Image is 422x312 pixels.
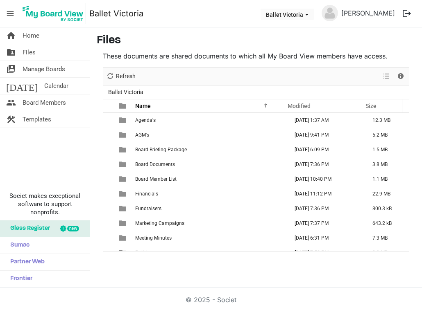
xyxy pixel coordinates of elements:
td: April 30, 2025 1:37 AM column header Modified [286,113,364,128]
span: Marketing Campaigns [135,220,184,226]
span: AGM's [135,132,149,138]
td: February 01, 2022 6:09 PM column header Modified [286,142,364,157]
span: Ballet Victoria [107,87,145,97]
td: Meeting Minutes is template cell column header Name [133,231,286,245]
span: Sumac [6,237,29,254]
td: checkbox [103,245,114,260]
span: Partner Web [6,254,45,270]
td: 22.9 MB is template cell column header Size [364,186,409,201]
td: is template cell column header type [114,231,133,245]
div: Refresh [103,68,138,85]
td: December 02, 2024 9:41 PM column header Modified [286,128,364,142]
span: switch_account [6,61,16,77]
td: Policies is template cell column header Name [133,245,286,260]
td: Fundraisers is template cell column header Name [133,201,286,216]
button: Refresh [105,71,137,81]
span: Agenda's [135,117,156,123]
td: 643.2 kB is template cell column header Size [364,216,409,231]
td: 3.9 MB is template cell column header Size [364,245,409,260]
td: checkbox [103,157,114,172]
td: Marketing Campaigns is template cell column header Name [133,216,286,231]
span: Refresh [115,71,136,81]
span: folder_shared [6,44,16,61]
td: August 27, 2025 6:31 PM column header Modified [286,231,364,245]
div: new [67,226,79,231]
td: checkbox [103,231,114,245]
span: Frontier [6,271,32,287]
td: checkbox [103,186,114,201]
a: My Board View Logo [20,3,89,24]
td: Board Briefing Package is template cell column header Name [133,142,286,157]
span: Home [23,27,39,44]
td: 1.5 MB is template cell column header Size [364,142,409,157]
td: checkbox [103,128,114,142]
span: Societ makes exceptional software to support nonprofits. [4,192,86,216]
td: November 20, 2024 10:40 PM column header Modified [286,172,364,186]
span: Board Briefing Package [135,147,187,153]
td: Financials is template cell column header Name [133,186,286,201]
td: Agenda's is template cell column header Name [133,113,286,128]
td: is template cell column header type [114,201,133,216]
span: Files [23,44,36,61]
td: checkbox [103,172,114,186]
span: Manage Boards [23,61,65,77]
button: View dropdownbutton [381,71,391,81]
td: Board Member List is template cell column header Name [133,172,286,186]
td: checkbox [103,216,114,231]
td: is template cell column header type [114,186,133,201]
td: November 12, 2024 7:36 PM column header Modified [286,201,364,216]
td: 5.2 MB is template cell column header Size [364,128,409,142]
td: 7.3 MB is template cell column header Size [364,231,409,245]
span: [DATE] [6,78,38,94]
td: AGM's is template cell column header Name [133,128,286,142]
h3: Files [97,34,415,48]
td: November 12, 2024 7:36 PM column header Modified [286,157,364,172]
span: Policies [135,250,152,256]
td: 3.8 MB is template cell column header Size [364,157,409,172]
td: checkbox [103,201,114,216]
td: 1.1 MB is template cell column header Size [364,172,409,186]
button: Details [395,71,406,81]
td: checkbox [103,113,114,128]
span: Glass Register [6,220,50,237]
td: Board Documents is template cell column header Name [133,157,286,172]
td: August 11, 2025 7:52 PM column header Modified [286,245,364,260]
a: Ballet Victoria [89,5,143,22]
span: Meeting Minutes [135,235,172,241]
td: is template cell column header type [114,245,133,260]
span: Board Members [23,94,66,111]
span: Templates [23,111,51,128]
td: is template cell column header type [114,157,133,172]
td: is template cell column header type [114,142,133,157]
div: Details [394,68,408,85]
td: June 24, 2025 11:12 PM column header Modified [286,186,364,201]
span: Size [365,103,377,109]
img: My Board View Logo [20,3,86,24]
td: is template cell column header type [114,216,133,231]
td: is template cell column header type [114,172,133,186]
td: 800.3 kB is template cell column header Size [364,201,409,216]
td: November 12, 2024 7:37 PM column header Modified [286,216,364,231]
span: people [6,94,16,111]
span: construction [6,111,16,128]
td: checkbox [103,142,114,157]
td: is template cell column header type [114,128,133,142]
div: View [380,68,394,85]
span: Calendar [44,78,68,94]
span: Name [135,103,151,109]
td: is template cell column header type [114,113,133,128]
span: Financials [135,191,158,197]
span: Modified [288,103,311,109]
span: home [6,27,16,44]
a: © 2025 - Societ [186,296,236,304]
span: Board Member List [135,176,177,182]
a: [PERSON_NAME] [338,5,398,21]
img: no-profile-picture.svg [322,5,338,21]
button: logout [398,5,415,22]
p: These documents are shared documents to which all My Board View members have access. [103,51,409,61]
span: Board Documents [135,162,175,167]
button: Ballet Victoria dropdownbutton [261,9,314,20]
span: menu [2,6,18,21]
td: 12.3 MB is template cell column header Size [364,113,409,128]
span: Fundraisers [135,206,161,211]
